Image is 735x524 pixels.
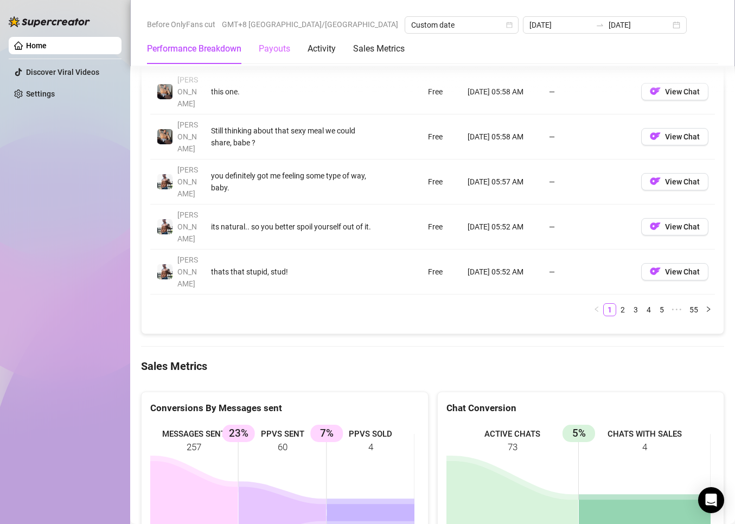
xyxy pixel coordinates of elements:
[461,250,542,295] td: [DATE] 05:52 AM
[147,42,241,55] div: Performance Breakdown
[641,128,708,145] button: OFView Chat
[421,69,461,114] td: Free
[446,401,715,416] div: Chat Conversion
[211,86,372,98] div: this one.
[211,221,372,233] div: its natural.. so you better spoil yourself out of it.
[222,16,398,33] span: GMT+8 [GEOGRAPHIC_DATA]/[GEOGRAPHIC_DATA]
[686,304,701,316] a: 55
[643,304,655,316] a: 4
[147,16,215,33] span: Before OnlyFans cut
[596,21,604,29] span: to
[150,401,419,416] div: Conversions By Messages sent
[211,266,372,278] div: thats that stupid, stud!
[617,304,629,316] a: 2
[9,16,90,27] img: logo-BBDzfeDw.svg
[702,303,715,316] li: Next Page
[461,69,542,114] td: [DATE] 05:58 AM
[177,75,198,108] span: [PERSON_NAME]
[421,159,461,205] td: Free
[542,250,635,295] td: —
[26,41,47,50] a: Home
[665,222,700,231] span: View Chat
[211,170,372,194] div: you definitely got me feeling some type of way, baby.
[177,120,198,153] span: [PERSON_NAME]
[177,255,198,288] span: [PERSON_NAME]
[353,42,405,55] div: Sales Metrics
[641,180,708,188] a: OFView Chat
[461,114,542,159] td: [DATE] 05:58 AM
[542,159,635,205] td: —
[641,173,708,190] button: OFView Chat
[141,359,724,374] h4: Sales Metrics
[157,174,172,189] img: JUSTIN
[590,303,603,316] li: Previous Page
[705,306,712,312] span: right
[157,264,172,279] img: JUSTIN
[616,303,629,316] li: 2
[655,303,668,316] li: 5
[702,303,715,316] button: right
[461,205,542,250] td: [DATE] 05:52 AM
[596,21,604,29] span: swap-right
[629,303,642,316] li: 3
[650,221,661,232] img: OF
[650,131,661,142] img: OF
[603,303,616,316] li: 1
[609,19,670,31] input: End date
[641,263,708,280] button: OFView Chat
[177,165,198,198] span: [PERSON_NAME]
[157,84,172,99] img: George
[26,68,99,76] a: Discover Viral Videos
[650,176,661,187] img: OF
[665,132,700,141] span: View Chat
[668,303,686,316] span: •••
[593,306,600,312] span: left
[686,303,702,316] li: 55
[698,487,724,513] div: Open Intercom Messenger
[542,114,635,159] td: —
[421,114,461,159] td: Free
[590,303,603,316] button: left
[604,304,616,316] a: 1
[211,125,372,149] div: Still thinking about that sexy meal we could share, babe ?
[641,218,708,235] button: OFView Chat
[642,303,655,316] li: 4
[506,22,513,28] span: calendar
[421,250,461,295] td: Free
[656,304,668,316] a: 5
[308,42,336,55] div: Activity
[641,270,708,278] a: OFView Chat
[650,86,661,97] img: OF
[650,266,661,277] img: OF
[668,303,686,316] li: Next 5 Pages
[421,205,461,250] td: Free
[641,225,708,233] a: OFView Chat
[665,87,700,96] span: View Chat
[259,42,290,55] div: Payouts
[641,83,708,100] button: OFView Chat
[529,19,591,31] input: Start date
[157,219,172,234] img: JUSTIN
[665,267,700,276] span: View Chat
[641,135,708,143] a: OFView Chat
[157,129,172,144] img: George
[542,69,635,114] td: —
[411,17,512,33] span: Custom date
[665,177,700,186] span: View Chat
[542,205,635,250] td: —
[641,90,708,98] a: OFView Chat
[177,210,198,243] span: [PERSON_NAME]
[630,304,642,316] a: 3
[461,159,542,205] td: [DATE] 05:57 AM
[26,90,55,98] a: Settings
